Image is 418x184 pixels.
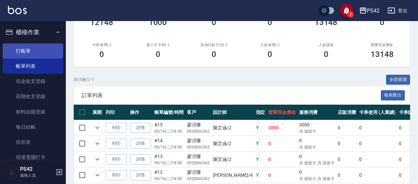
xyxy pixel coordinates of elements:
[185,105,212,120] th: 客戶
[362,43,402,47] h2: 營業現金應收
[267,136,298,151] td: 0
[367,7,379,15] div: PS42
[3,135,63,150] a: 排班表
[156,50,160,59] h3: 0
[154,144,184,150] p: 09/16 (二) 18:58
[128,105,153,120] th: 操作
[357,168,397,183] td: 0
[3,43,63,59] a: 打帳單
[298,105,336,120] th: 服務消費
[3,150,63,165] a: 現場電腦打卡
[130,170,151,180] a: 詳情
[336,168,358,183] td: 0
[250,43,290,47] h2: 入金使用(-)
[154,176,184,182] p: 09/16 (二) 18:58
[3,59,63,74] a: 帳單列表
[187,153,210,160] div: 廖浿珊
[336,105,358,120] th: 店販消費
[82,43,122,47] h2: 卡券使用(-)
[138,43,178,47] h2: 第三方卡券(-)
[153,152,185,167] td: #13
[106,170,127,180] button: 列印
[149,18,167,27] h3: 1000
[211,120,254,136] td: 陳芷涵 /2
[153,168,185,183] td: #12
[298,168,336,183] td: 0
[187,121,210,128] div: 廖浿珊
[299,176,334,182] p: 含 儲值卡, 含 儲值卡
[187,169,210,176] div: 廖浿珊
[106,154,127,165] button: 列印
[380,18,384,27] h3: 0
[3,119,63,135] a: 每日結帳
[92,139,102,148] button: expand row
[130,139,151,149] a: 詳情
[336,152,358,167] td: 0
[130,154,151,165] a: 詳情
[299,160,334,166] p: 含 儲值卡, 含 儲值卡
[211,168,254,183] td: [PERSON_NAME] /4
[254,136,267,151] td: Y
[267,168,298,183] td: 0
[154,160,184,166] p: 09/16 (二) 18:58
[357,136,397,151] td: 0
[187,176,210,182] p: 0920066362
[212,50,216,59] h3: 0
[298,136,336,151] td: 0
[254,120,267,136] td: Y
[3,24,63,41] button: 櫃檯作業
[153,105,185,120] th: 帳單編號/時間
[153,120,185,136] td: #15
[386,75,410,85] button: 全部展開
[385,5,410,17] button: 登出
[92,170,102,180] button: expand row
[357,120,397,136] td: 0
[267,120,298,136] td: 3000
[298,152,336,167] td: 0
[154,128,184,134] p: 09/16 (二) 18:58
[267,105,298,120] th: 營業現金應收
[211,152,254,167] td: 陳芷涵 /2
[8,6,27,14] img: Logo
[187,160,210,166] p: 0920066362
[381,90,405,100] button: 報表匯出
[347,11,354,18] span: 1
[74,77,94,83] p: 共 15 筆, 1 / 1
[130,123,151,133] a: 詳情
[268,18,272,27] h3: 0
[211,105,254,120] th: 設計師
[298,120,336,136] td: 3000
[212,18,216,27] h3: 0
[104,105,128,120] th: 列印
[306,43,346,47] h2: 入金儲值
[187,144,210,150] p: 0920066362
[324,50,328,59] h3: 0
[371,50,394,59] h3: 13148
[357,105,397,120] th: 卡券使用 (入業績)
[82,92,381,99] span: 訂單列表
[315,18,338,27] h3: 13148
[106,123,127,133] button: 列印
[211,136,254,151] td: 陳芷涵 /2
[357,152,397,167] td: 0
[3,89,63,104] a: 高階收支登錄
[254,168,267,183] td: Y
[254,105,267,120] th: 指定
[194,43,234,47] h2: 其他付款方式(-)
[5,166,18,179] img: Person
[268,50,272,59] h3: 0
[267,152,298,167] td: 0
[153,136,185,151] td: #14
[92,123,102,133] button: expand row
[336,120,358,136] td: 0
[92,154,102,164] button: expand row
[381,92,405,98] a: 報表匯出
[3,74,63,89] a: 現金收支登錄
[20,172,54,178] p: 服務人員
[299,128,334,134] p: 含 儲值卡
[254,152,267,167] td: Y
[356,4,382,17] button: PS42
[99,50,104,59] h3: 0
[340,4,353,17] button: save
[187,137,210,144] div: 廖浿珊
